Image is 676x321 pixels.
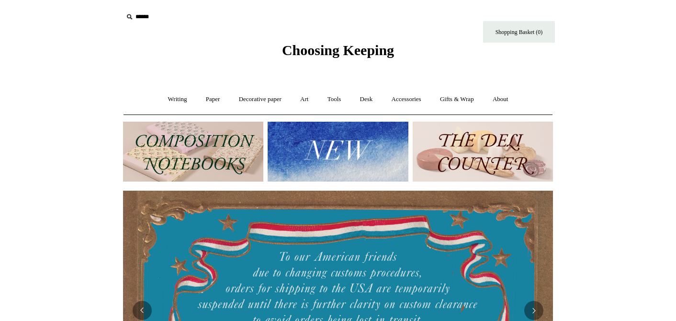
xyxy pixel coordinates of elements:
[282,50,394,57] a: Choosing Keeping
[383,87,430,112] a: Accessories
[431,87,483,112] a: Gifts & Wrap
[197,87,229,112] a: Paper
[524,301,543,320] button: Next
[351,87,382,112] a: Desk
[133,301,152,320] button: Previous
[483,21,555,43] a: Shopping Basket (0)
[268,122,408,182] img: New.jpg__PID:f73bdf93-380a-4a35-bcfe-7823039498e1
[282,42,394,58] span: Choosing Keeping
[292,87,317,112] a: Art
[230,87,290,112] a: Decorative paper
[123,122,263,182] img: 202302 Composition ledgers.jpg__PID:69722ee6-fa44-49dd-a067-31375e5d54ec
[319,87,350,112] a: Tools
[484,87,517,112] a: About
[413,122,553,182] img: The Deli Counter
[159,87,196,112] a: Writing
